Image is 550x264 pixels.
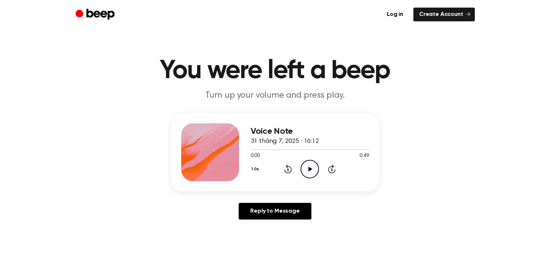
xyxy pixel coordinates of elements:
[239,203,311,220] a: Reply to Message
[76,8,116,22] a: Beep
[90,58,460,84] h1: You were left a beep
[251,152,260,160] span: 0:00
[251,127,369,136] h3: Voice Note
[251,138,319,145] span: 31 tháng 7, 2025 · 16:12
[251,163,262,175] button: 1.0x
[381,8,409,21] a: Log in
[359,152,369,160] span: 0:49
[136,90,414,102] p: Turn up your volume and press play.
[413,8,475,21] a: Create Account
